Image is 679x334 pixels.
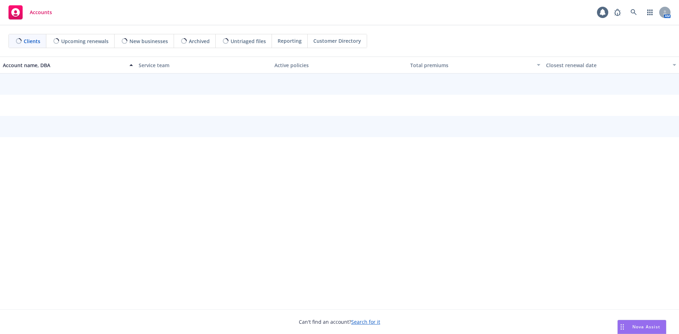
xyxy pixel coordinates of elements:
span: Nova Assist [632,324,660,330]
span: Clients [24,37,40,45]
button: Closest renewal date [543,57,679,74]
span: Reporting [278,37,302,45]
a: Switch app [643,5,657,19]
button: Active policies [272,57,407,74]
button: Service team [136,57,272,74]
span: Customer Directory [313,37,361,45]
div: Total premiums [410,61,533,69]
a: Accounts [6,2,55,22]
button: Total premiums [407,57,543,74]
span: Untriaged files [231,37,266,45]
span: New businesses [129,37,168,45]
span: Upcoming renewals [61,37,109,45]
div: Service team [139,61,269,69]
button: Nova Assist [617,320,666,334]
div: Account name, DBA [3,61,125,69]
span: Can't find an account? [299,318,380,326]
span: Archived [189,37,210,45]
a: Search [627,5,641,19]
div: Drag to move [618,320,627,334]
div: Closest renewal date [546,61,668,69]
a: Search for it [351,318,380,325]
a: Report a Bug [610,5,625,19]
div: Active policies [274,61,405,69]
span: Accounts [30,10,52,15]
